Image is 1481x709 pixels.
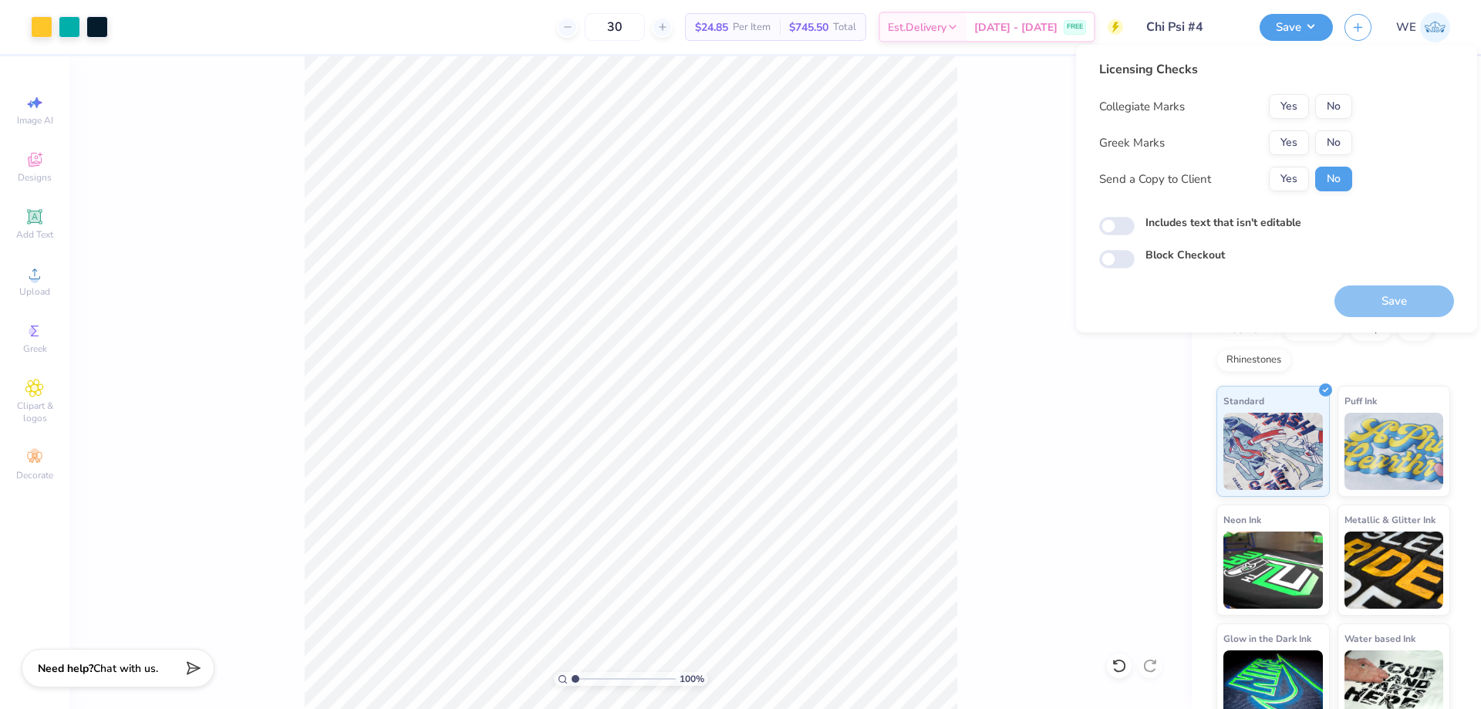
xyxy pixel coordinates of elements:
span: Total [833,19,856,35]
span: [DATE] - [DATE] [974,19,1058,35]
strong: Need help? [38,661,93,676]
span: Chat with us. [93,661,158,676]
button: No [1315,94,1352,119]
span: Greek [23,343,47,355]
span: Add Text [16,228,53,241]
button: Save [1260,14,1333,41]
input: – – [585,13,645,41]
input: Untitled Design [1135,12,1248,42]
button: Yes [1269,130,1309,155]
span: Glow in the Dark Ink [1223,630,1311,647]
img: Werrine Empeynado [1420,12,1450,42]
div: Licensing Checks [1099,60,1352,79]
label: Block Checkout [1145,247,1225,263]
span: Neon Ink [1223,511,1261,528]
div: Rhinestones [1216,349,1291,372]
img: Metallic & Glitter Ink [1344,532,1444,609]
span: Per Item [733,19,771,35]
img: Standard [1223,413,1323,490]
span: Water based Ink [1344,630,1415,647]
label: Includes text that isn't editable [1145,214,1301,231]
span: Image AI [17,114,53,127]
div: Collegiate Marks [1099,98,1185,116]
img: Puff Ink [1344,413,1444,490]
span: Clipart & logos [8,400,62,424]
div: Send a Copy to Client [1099,170,1211,188]
span: 100 % [680,672,704,686]
span: WE [1396,19,1416,36]
span: Est. Delivery [888,19,946,35]
span: Metallic & Glitter Ink [1344,511,1435,528]
button: No [1315,130,1352,155]
div: Greek Marks [1099,134,1165,152]
span: Designs [18,171,52,184]
span: FREE [1067,22,1083,32]
button: Yes [1269,167,1309,191]
span: Decorate [16,469,53,481]
button: Yes [1269,94,1309,119]
span: $745.50 [789,19,828,35]
span: Standard [1223,393,1264,409]
a: WE [1396,12,1450,42]
button: No [1315,167,1352,191]
span: $24.85 [695,19,728,35]
img: Neon Ink [1223,532,1323,609]
span: Upload [19,285,50,298]
span: Puff Ink [1344,393,1377,409]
